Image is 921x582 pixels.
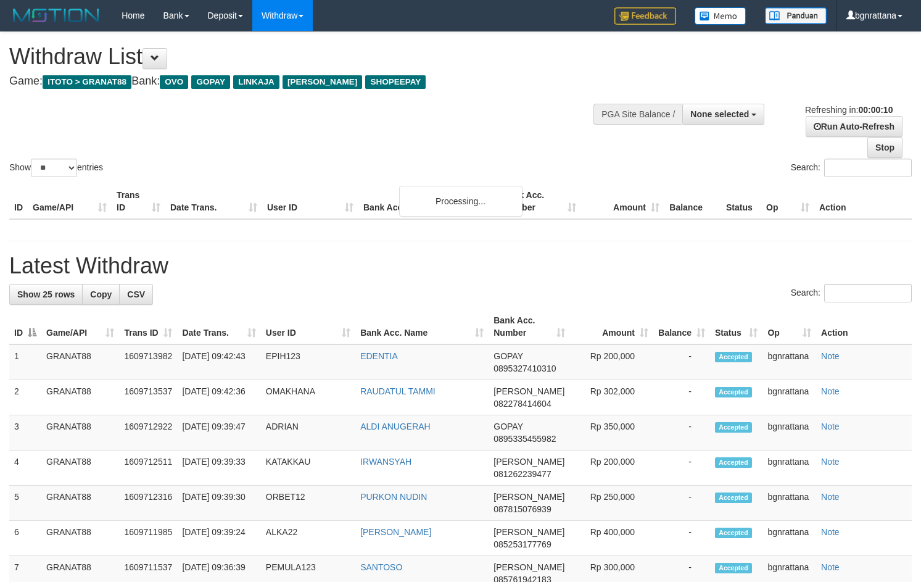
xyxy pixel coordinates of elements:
[177,486,260,521] td: [DATE] 09:39:30
[814,184,912,219] th: Action
[112,184,165,219] th: Trans ID
[715,352,752,362] span: Accepted
[9,159,103,177] label: Show entries
[90,289,112,299] span: Copy
[9,451,41,486] td: 4
[816,309,912,344] th: Action
[806,116,902,137] a: Run Auto-Refresh
[191,75,230,89] span: GOPAY
[9,284,83,305] a: Show 25 rows
[119,284,153,305] a: CSV
[494,539,551,549] span: Copy 085253177769 to clipboard
[9,521,41,556] td: 6
[177,451,260,486] td: [DATE] 09:39:33
[494,527,564,537] span: [PERSON_NAME]
[360,351,398,361] a: EDENTIA
[360,422,431,431] a: ALDI ANUGERAH
[261,380,355,415] td: OMAKHANA
[494,469,551,479] span: Copy 081262239477 to clipboard
[9,6,103,25] img: MOTION_logo.png
[9,184,28,219] th: ID
[824,284,912,302] input: Search:
[494,492,564,502] span: [PERSON_NAME]
[494,422,522,431] span: GOPAY
[17,289,75,299] span: Show 25 rows
[177,380,260,415] td: [DATE] 09:42:36
[358,184,498,219] th: Bank Acc. Name
[43,75,131,89] span: ITOTO > GRANAT88
[494,399,551,409] span: Copy 082278414604 to clipboard
[355,309,489,344] th: Bank Acc. Name: activate to sort column ascending
[570,380,653,415] td: Rp 302,000
[715,563,752,573] span: Accepted
[119,309,177,344] th: Trans ID: activate to sort column ascending
[261,309,355,344] th: User ID: activate to sort column ascending
[682,104,764,125] button: None selected
[261,486,355,521] td: ORBET12
[867,137,902,158] a: Stop
[761,184,814,219] th: Op
[570,521,653,556] td: Rp 400,000
[821,386,840,396] a: Note
[165,184,262,219] th: Date Trans.
[498,184,581,219] th: Bank Acc. Number
[695,7,746,25] img: Button%20Memo.svg
[119,486,177,521] td: 1609712316
[664,184,721,219] th: Balance
[261,521,355,556] td: ALKA22
[9,254,912,278] h1: Latest Withdraw
[653,415,710,451] td: -
[41,451,119,486] td: GRANAT88
[9,380,41,415] td: 2
[821,351,840,361] a: Note
[762,309,816,344] th: Op: activate to sort column ascending
[9,75,601,88] h4: Game: Bank:
[690,109,749,119] span: None selected
[41,344,119,380] td: GRANAT88
[360,562,402,572] a: SANTOSO
[614,7,676,25] img: Feedback.jpg
[715,493,752,503] span: Accepted
[494,504,551,514] span: Copy 087815076939 to clipboard
[570,415,653,451] td: Rp 350,000
[821,527,840,537] a: Note
[9,44,601,69] h1: Withdraw List
[653,309,710,344] th: Balance: activate to sort column ascending
[570,486,653,521] td: Rp 250,000
[9,415,41,451] td: 3
[765,7,827,24] img: panduan.png
[233,75,279,89] span: LINKAJA
[28,184,112,219] th: Game/API
[261,415,355,451] td: ADRIAN
[494,351,522,361] span: GOPAY
[715,422,752,433] span: Accepted
[570,309,653,344] th: Amount: activate to sort column ascending
[715,387,752,397] span: Accepted
[494,562,564,572] span: [PERSON_NAME]
[715,457,752,468] span: Accepted
[721,184,761,219] th: Status
[41,415,119,451] td: GRANAT88
[41,380,119,415] td: GRANAT88
[653,344,710,380] td: -
[9,309,41,344] th: ID: activate to sort column descending
[360,386,436,396] a: RAUDATUL TAMMI
[821,422,840,431] a: Note
[653,380,710,415] td: -
[360,527,431,537] a: [PERSON_NAME]
[489,309,570,344] th: Bank Acc. Number: activate to sort column ascending
[41,486,119,521] td: GRANAT88
[653,486,710,521] td: -
[715,528,752,538] span: Accepted
[82,284,120,305] a: Copy
[262,184,358,219] th: User ID
[127,289,145,299] span: CSV
[177,344,260,380] td: [DATE] 09:42:43
[177,309,260,344] th: Date Trans.: activate to sort column ascending
[821,562,840,572] a: Note
[360,457,411,467] a: IRWANSYAH
[41,309,119,344] th: Game/API: activate to sort column ascending
[119,415,177,451] td: 1609712922
[653,521,710,556] td: -
[160,75,188,89] span: OVO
